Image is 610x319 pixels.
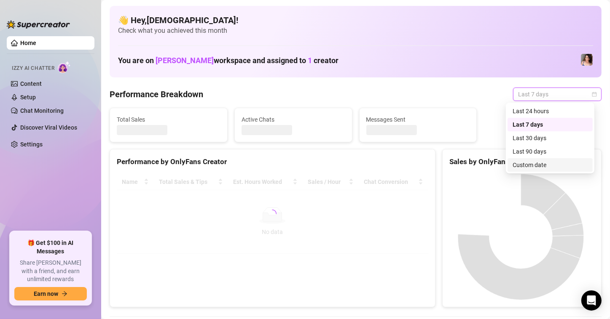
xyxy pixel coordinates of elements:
[581,54,593,66] img: Lauren
[20,40,36,46] a: Home
[110,88,203,100] h4: Performance Breakdown
[508,145,593,158] div: Last 90 days
[513,106,588,116] div: Last 24 hours
[513,120,588,129] div: Last 7 days
[117,115,220,124] span: Total Sales
[20,80,42,87] a: Content
[20,107,64,114] a: Chat Monitoring
[513,133,588,143] div: Last 30 days
[62,291,67,297] span: arrow-right
[14,239,87,255] span: 🎁 Get $100 in AI Messages
[518,88,597,101] span: Last 7 days
[508,131,593,145] div: Last 30 days
[513,160,588,170] div: Custom date
[508,158,593,172] div: Custom date
[449,156,594,167] div: Sales by OnlyFans Creator
[308,56,312,65] span: 1
[118,26,593,35] span: Check what you achieved this month
[7,20,70,29] img: logo-BBDzfeDw.svg
[366,115,470,124] span: Messages Sent
[14,259,87,284] span: Share [PERSON_NAME] with a friend, and earn unlimited rewards
[266,208,278,220] span: loading
[118,14,593,26] h4: 👋 Hey, [DEMOGRAPHIC_DATA] !
[34,290,58,297] span: Earn now
[581,290,602,311] div: Open Intercom Messenger
[20,141,43,148] a: Settings
[508,104,593,118] div: Last 24 hours
[513,147,588,156] div: Last 90 days
[12,64,54,72] span: Izzy AI Chatter
[117,156,428,167] div: Performance by OnlyFans Creator
[20,94,36,101] a: Setup
[118,56,339,65] h1: You are on workspace and assigned to creator
[20,124,77,131] a: Discover Viral Videos
[242,115,345,124] span: Active Chats
[508,118,593,131] div: Last 7 days
[58,61,71,73] img: AI Chatter
[592,92,597,97] span: calendar
[14,287,87,300] button: Earn nowarrow-right
[156,56,214,65] span: [PERSON_NAME]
